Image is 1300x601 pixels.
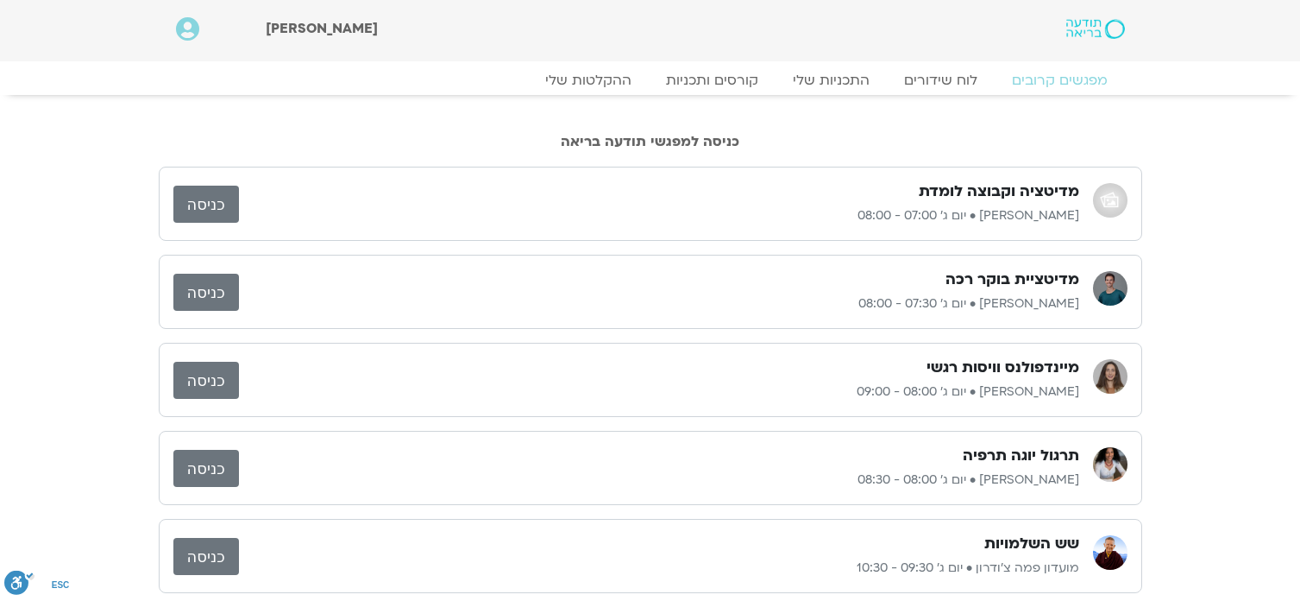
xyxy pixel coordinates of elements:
h3: שש השלמויות [984,534,1079,554]
img: אודי שפריר [1093,183,1127,218]
p: [PERSON_NAME] • יום ג׳ 07:30 - 08:00 [239,294,1079,314]
a: כניסה [173,362,239,399]
a: כניסה [173,538,239,575]
h3: תרגול יוגה תרפיה [963,446,1079,466]
a: כניסה [173,186,239,223]
p: [PERSON_NAME] • יום ג׳ 07:00 - 08:00 [239,206,1079,226]
p: מועדון פמה צ'ודרון • יום ג׳ 09:30 - 10:30 [239,558,1079,579]
p: [PERSON_NAME] • יום ג׳ 08:00 - 09:00 [239,382,1079,402]
nav: Menu [176,72,1125,89]
h3: מדיטציית בוקר רכה [945,269,1079,290]
h3: מיינדפולנס וויסות רגשי [926,357,1079,378]
a: מפגשים קרובים [995,72,1125,89]
a: ההקלטות שלי [528,72,649,89]
img: הילן נבות [1093,359,1127,394]
p: [PERSON_NAME] • יום ג׳ 08:00 - 08:30 [239,470,1079,490]
span: [PERSON_NAME] [266,19,378,38]
h2: כניסה למפגשי תודעה בריאה [159,134,1142,149]
h3: מדיטציה וקבוצה לומדת [919,181,1079,202]
a: לוח שידורים [887,72,995,89]
img: אורי דאובר [1093,271,1127,306]
a: כניסה [173,274,239,311]
img: ענת קדר [1093,447,1127,482]
a: קורסים ותכניות [649,72,776,89]
a: התכניות שלי [776,72,887,89]
img: מועדון פמה צ'ודרון [1093,535,1127,570]
a: כניסה [173,450,239,487]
